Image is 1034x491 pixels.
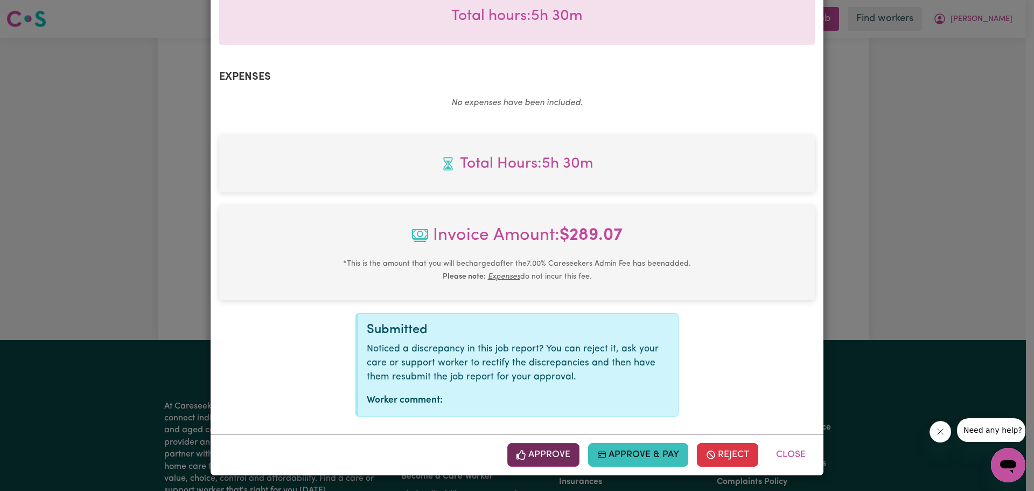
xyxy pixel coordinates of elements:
[767,443,815,467] button: Close
[488,273,520,281] u: Expenses
[588,443,689,467] button: Approve & Pay
[367,323,428,336] span: Submitted
[507,443,579,467] button: Approve
[451,99,583,107] em: No expenses have been included.
[957,418,1025,444] iframe: Message from company
[228,153,806,175] span: Total hours worked: 5 hours 30 minutes
[991,448,1025,482] iframe: Button to launch messaging window
[367,342,669,385] p: Noticed a discrepancy in this job report? You can reject it, ask your care or support worker to r...
[367,396,443,405] strong: Worker comment:
[930,421,953,444] iframe: Close message
[697,443,758,467] button: Reject
[343,260,691,281] small: This is the amount that you will be charged after the 7.00 % Careseekers Admin Fee has been added...
[228,223,806,257] span: Invoice Amount:
[560,227,623,244] b: $ 289.07
[443,273,486,281] b: Please note:
[451,9,583,24] span: Total hours worked: 5 hours 30 minutes
[219,71,815,84] h2: Expenses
